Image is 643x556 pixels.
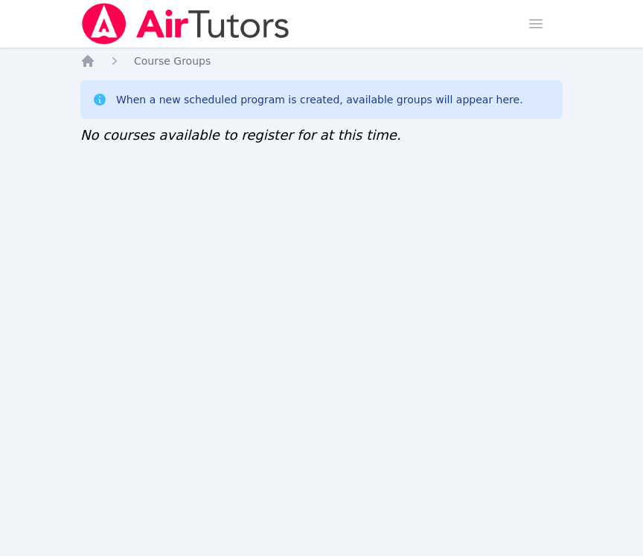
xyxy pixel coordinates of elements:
[80,127,401,143] span: No courses available to register for at this time.
[116,92,523,107] div: When a new scheduled program is created, available groups will appear here.
[80,54,563,68] nav: Breadcrumb
[134,55,211,67] span: Course Groups
[134,54,211,68] a: Course Groups
[80,3,291,45] img: Air Tutors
